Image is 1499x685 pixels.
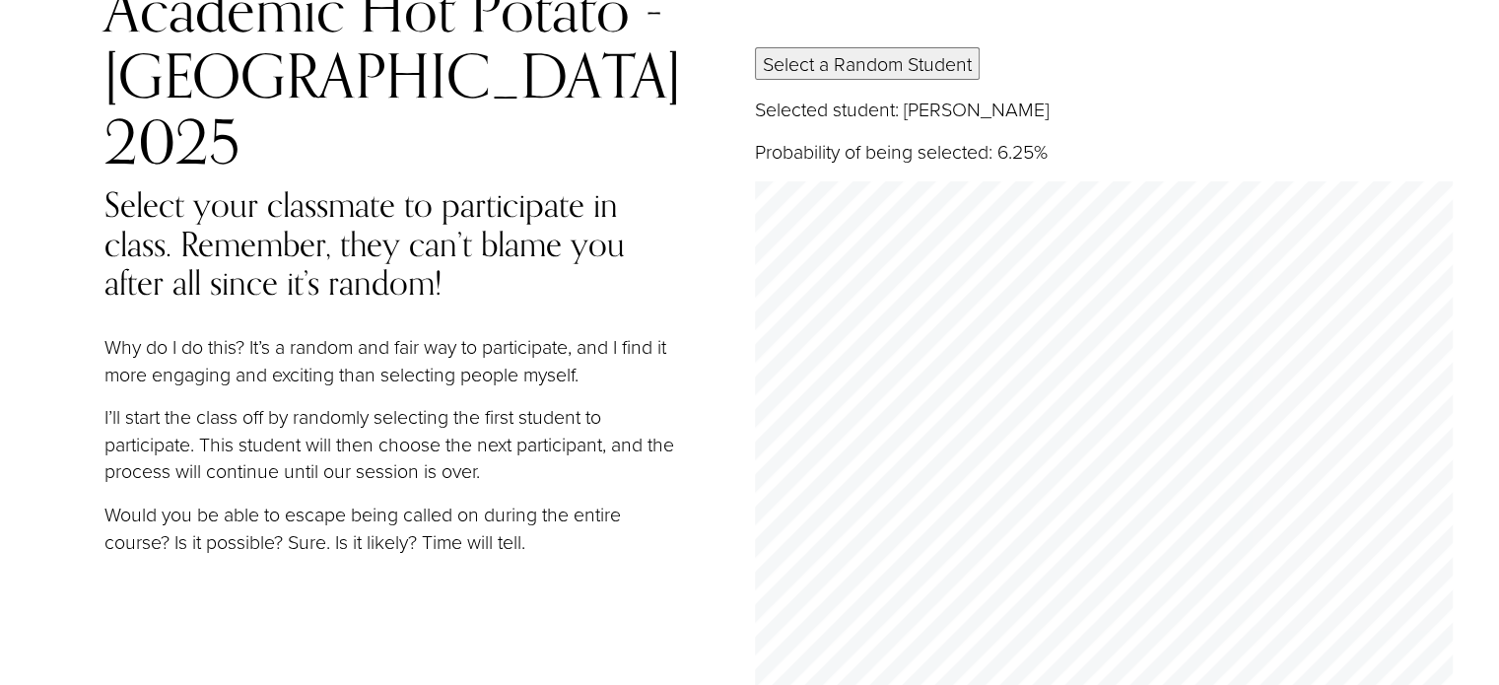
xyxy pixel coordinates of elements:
[104,403,685,485] p: I’ll start the class off by randomly selecting the first student to participate. This student wil...
[755,47,980,80] button: Select a Random Student
[755,138,1454,166] p: Probability of being selected: 6.25%
[104,185,685,302] h4: Select your classmate to participate in class. Remember, they can’t blame you after all since it’...
[104,501,685,555] p: Would you be able to escape being called on during the entire course? Is it possible? Sure. Is it...
[755,96,1454,123] p: Selected student: [PERSON_NAME]
[104,333,685,387] p: Why do I do this? It’s a random and fair way to participate, and I find it more engaging and exci...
